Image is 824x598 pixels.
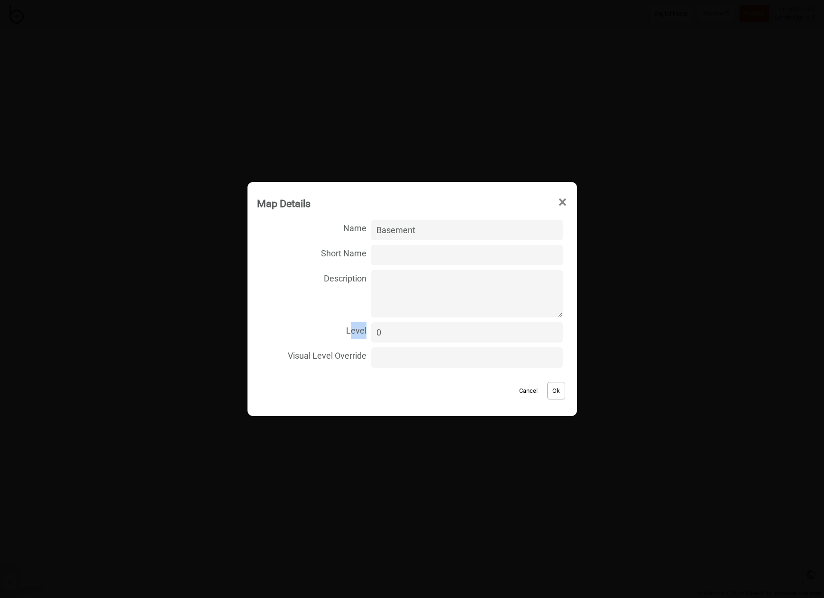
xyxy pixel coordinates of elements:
input: Visual Level Override [371,347,562,368]
span: Description [257,268,367,287]
input: Level [371,322,562,343]
span: Name [257,217,367,237]
span: Level [257,320,367,339]
button: Cancel [514,382,542,399]
div: Map Details [257,193,311,214]
span: × [558,187,568,218]
button: Ok [547,382,565,399]
textarea: Description [371,270,562,317]
input: Name [371,220,562,240]
span: Visual Level Override [257,345,367,364]
input: Short Name [371,245,562,265]
span: Short Name [257,243,367,262]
